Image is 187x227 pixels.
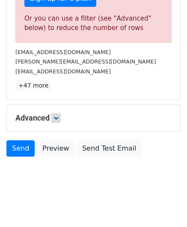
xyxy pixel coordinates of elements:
[15,58,156,65] small: [PERSON_NAME][EMAIL_ADDRESS][DOMAIN_NAME]
[77,140,142,157] a: Send Test Email
[6,140,35,157] a: Send
[15,49,111,55] small: [EMAIL_ADDRESS][DOMAIN_NAME]
[24,14,163,33] div: Or you can use a filter (see "Advanced" below) to reduce the number of rows
[15,68,111,75] small: [EMAIL_ADDRESS][DOMAIN_NAME]
[37,140,74,157] a: Preview
[15,113,172,123] h5: Advanced
[15,80,51,91] a: +47 more
[144,186,187,227] iframe: Chat Widget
